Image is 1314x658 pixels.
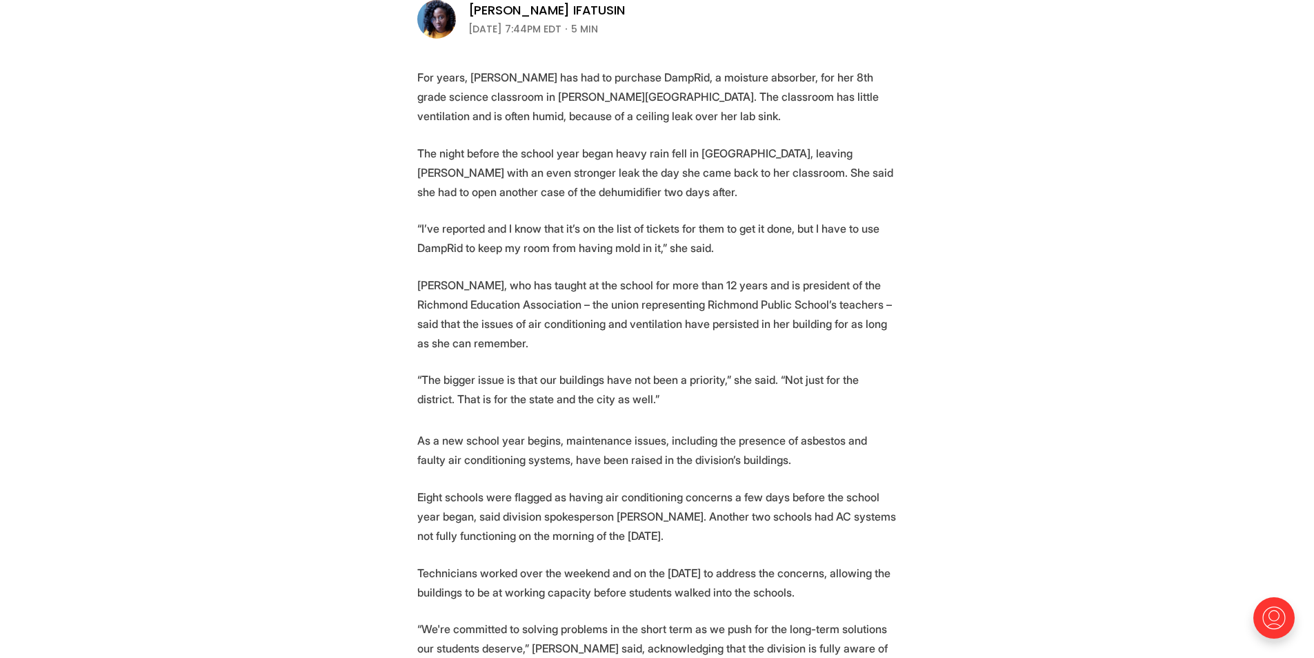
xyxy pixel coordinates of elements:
[417,144,897,202] p: The night before the school year began heavy rain fell in [GEOGRAPHIC_DATA], leaving [PERSON_NAME...
[417,431,897,470] p: As a new school year begins, maintenance issues, including the presence of asbestos and faulty ai...
[417,68,897,126] p: For years, [PERSON_NAME] has had to purchase DampRid, a moisture absorber, for her 8th grade scie...
[417,487,897,545] p: Eight schools were flagged as having air conditioning concerns a few days before the school year ...
[468,2,625,19] a: [PERSON_NAME] Ifatusin
[417,563,897,602] p: Technicians worked over the weekend and on the [DATE] to address the concerns, allowing the build...
[417,275,897,353] p: [PERSON_NAME], who has taught at the school for more than 12 years and is president of the Richmo...
[571,21,598,37] span: 5 min
[468,21,561,37] time: [DATE] 7:44PM EDT
[417,370,897,409] p: “The bigger issue is that our buildings have not been a priority,” she said. “Not just for the di...
[1242,590,1314,658] iframe: portal-trigger
[417,219,897,258] p: “I’ve reported and I know that it’s on the list of tickets for them to get it done, but I have to...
